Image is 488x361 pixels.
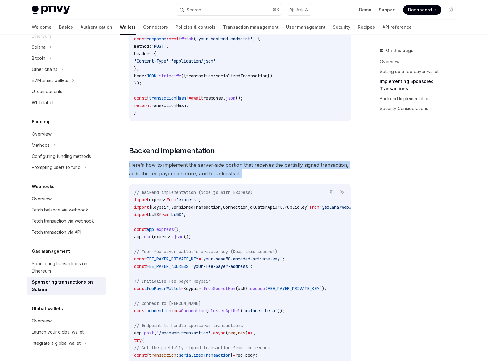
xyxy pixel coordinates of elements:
[147,95,149,101] span: {
[32,153,91,160] div: Configuring funding methods
[32,305,63,312] h5: Global wallets
[228,330,235,336] span: req
[196,36,253,42] span: 'your-backend-endpoint'
[134,301,201,306] span: // Connect to [PERSON_NAME]
[191,264,250,269] span: 'your-fee-payer-address'
[32,43,46,51] div: Solana
[250,204,282,210] span: clusterApiUrl
[149,212,159,217] span: bs58
[186,95,188,101] span: }
[32,248,70,255] h5: Gas management
[184,212,186,217] span: ;
[175,4,283,15] button: Search...⌘K
[154,51,156,56] span: {
[134,212,149,217] span: import
[198,256,201,262] span: =
[238,286,248,291] span: bs58
[380,104,461,113] a: Security Considerations
[134,286,147,291] span: const
[32,55,45,62] div: Bitcoin
[27,277,106,295] a: Sponsoring transactions on Solana
[225,330,228,336] span: (
[208,308,240,314] span: clusterApiUrl
[380,76,461,94] a: Implementing Sponsored Transactions
[147,36,166,42] span: response
[235,95,243,101] span: ();
[134,278,211,284] span: // Initialize fee payer keypair
[147,308,171,314] span: connection
[181,308,206,314] span: Connection
[32,88,62,95] div: UI components
[134,308,147,314] span: const
[243,308,277,314] span: 'mainnet-beta'
[171,234,174,240] span: .
[134,36,147,42] span: const
[358,20,375,35] a: Recipes
[319,286,327,291] span: ));
[296,7,309,13] span: Ask AI
[403,5,441,15] a: Dashboard
[147,73,156,79] span: JSON
[149,95,186,101] span: transactionHash
[307,204,309,210] span: }
[282,256,285,262] span: ;
[206,308,208,314] span: (
[446,5,456,15] button: Toggle dark mode
[32,99,53,106] div: Whitelabel
[27,86,106,97] a: UI components
[27,193,106,204] a: Overview
[166,197,176,203] span: from
[32,317,52,325] div: Overview
[27,129,106,140] a: Overview
[169,36,181,42] span: await
[134,227,147,232] span: const
[191,95,203,101] span: await
[134,95,147,101] span: const
[32,260,102,275] div: Sponsoring transactions on Ethereum
[134,43,151,49] span: method:
[333,20,350,35] a: Security
[151,234,154,240] span: (
[408,7,432,13] span: Dashboard
[120,20,136,35] a: Wallets
[134,51,154,56] span: headers:
[186,103,188,108] span: ;
[27,315,106,326] a: Overview
[32,66,57,73] div: Other chains
[27,227,106,238] a: Fetch transaction via API
[188,95,191,101] span: =
[253,36,260,42] span: , {
[27,258,106,277] a: Sponsoring transactions on Ethereum
[248,204,250,210] span: ,
[213,330,225,336] span: async
[238,330,245,336] span: res
[32,206,88,214] div: Fetch balance via webhook
[286,20,325,35] a: User management
[32,77,68,84] div: EVM smart wallets
[134,330,142,336] span: app
[223,204,248,210] span: Connection
[235,330,238,336] span: ,
[187,6,204,14] div: Search...
[233,352,235,358] span: =
[359,7,371,13] a: Demo
[154,227,156,232] span: =
[143,20,168,35] a: Connectors
[171,58,216,64] span: 'application/json'
[142,234,144,240] span: .
[235,286,238,291] span: (
[171,308,174,314] span: =
[253,330,255,336] span: {
[151,43,166,49] span: 'POST'
[216,73,267,79] span: serializedTransaction
[380,67,461,76] a: Setting up a fee payer wallet
[171,204,221,210] span: VersionedTransaction
[166,43,169,49] span: ,
[142,330,144,336] span: .
[144,234,151,240] span: use
[27,215,106,227] a: Fetch transaction via webhook
[380,94,461,104] a: Backend Implementation
[32,183,55,190] h5: Webhooks
[286,4,313,15] button: Ask AI
[176,352,179,358] span: :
